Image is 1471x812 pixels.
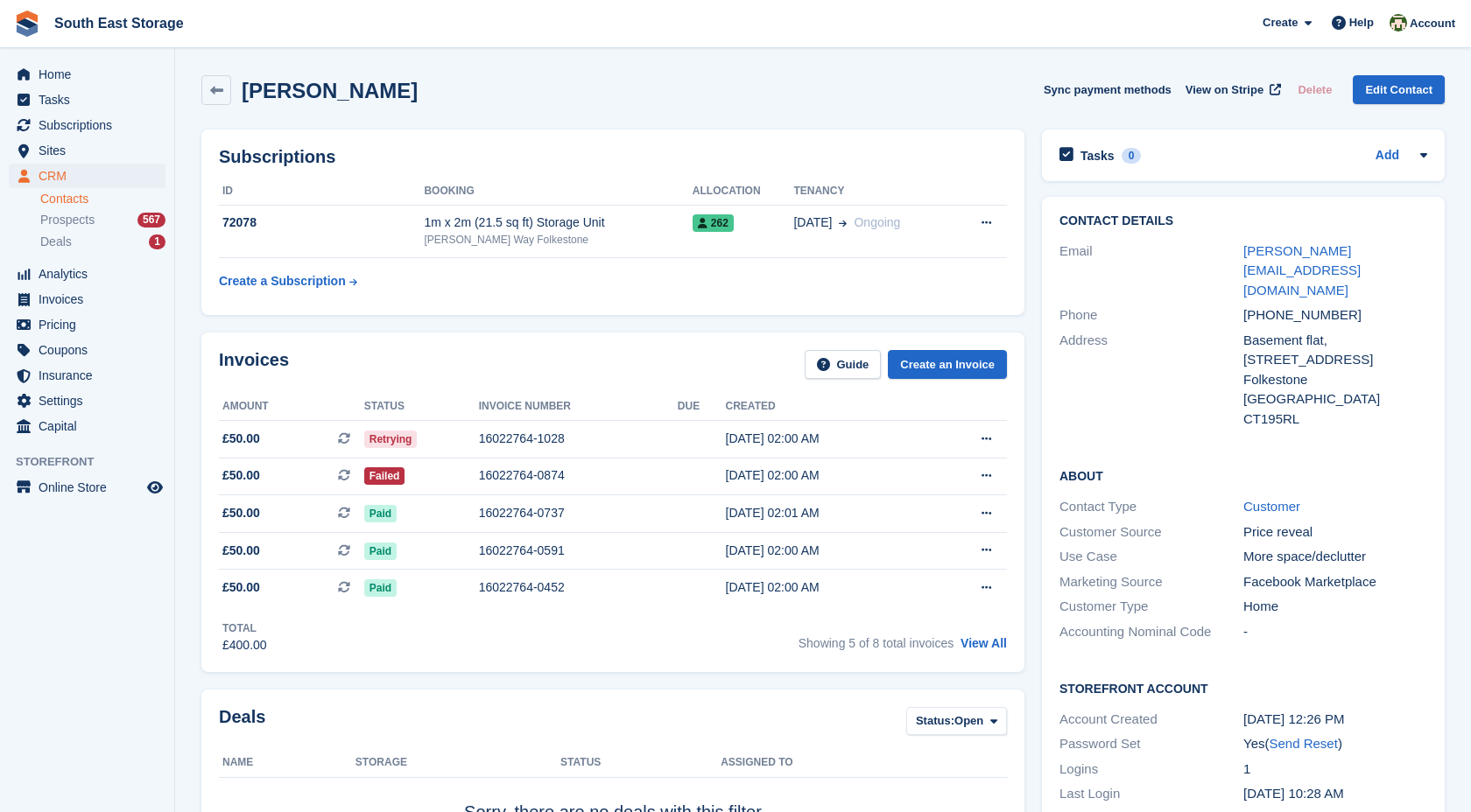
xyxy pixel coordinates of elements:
[219,213,424,232] div: 72078
[9,338,165,362] a: menu
[39,475,144,500] span: Online Store
[14,10,40,37] img: stora-icon-8386f47178a22dfd0bd8f6a31ec36ba5ce8667c1dd55bd0f319d3a0aa187defe.svg
[364,430,418,448] span: Retrying
[726,578,928,597] div: [DATE] 02:00 AM
[1243,710,1427,730] div: [DATE] 12:26 PM
[854,215,900,229] span: Ongoing
[1059,547,1243,567] div: Use Case
[1243,243,1361,297] a: [PERSON_NAME][EMAIL_ADDRESS][DOMAIN_NAME]
[222,504,260,522] span: £50.00
[726,542,928,560] div: [DATE] 02:00 AM
[1122,148,1142,164] div: 0
[222,578,260,597] span: £50.00
[219,178,424,206] th: ID
[242,79,418,102] h2: [PERSON_NAME]
[424,213,692,232] div: 1m x 2m (21.5 sq ft) Storage Unit
[40,234,72,250] span: Deals
[1186,81,1263,99] span: View on Stripe
[16,453,174,471] span: Storefront
[1044,75,1172,104] button: Sync payment methods
[1059,241,1243,301] div: Email
[1059,597,1243,617] div: Customer Type
[9,363,165,388] a: menu
[1243,370,1427,390] div: Folkestone
[1269,736,1337,751] a: Send Reset
[1059,214,1427,228] h2: Contact Details
[1059,522,1243,542] div: Customer Source
[9,164,165,188] a: menu
[1243,622,1427,642] div: -
[424,232,692,248] div: [PERSON_NAME] Way Folkestone
[219,147,1007,167] h2: Subscriptions
[1059,497,1243,517] div: Contact Type
[954,712,983,730] span: Open
[219,707,265,739] h2: Deals
[222,430,260,448] span: £50.00
[9,262,165,286] a: menu
[40,212,95,228] span: Prospects
[693,214,734,232] span: 262
[9,62,165,87] a: menu
[1243,305,1427,325] div: [PHONE_NUMBER]
[1243,734,1427,754] div: Yes
[39,414,144,438] span: Capital
[1243,597,1427,617] div: Home
[793,178,952,206] th: Tenancy
[693,178,794,206] th: Allocation
[40,233,165,251] a: Deals 1
[678,393,726,421] th: Due
[479,430,678,448] div: 16022764-1028
[479,542,678,560] div: 16022764-0591
[726,466,928,485] div: [DATE] 02:00 AM
[1059,305,1243,325] div: Phone
[137,213,165,227] div: 567
[1243,786,1344,801] time: 2025-02-09 10:28:39 UTC
[39,113,144,137] span: Subscriptions
[1349,14,1374,31] span: Help
[1243,522,1427,542] div: Price reveal
[144,477,165,498] a: Preview store
[39,388,144,413] span: Settings
[40,211,165,229] a: Prospects 567
[1080,148,1115,164] h2: Tasks
[364,467,405,485] span: Failed
[1059,466,1427,484] h2: About
[961,636,1007,650] a: View All
[39,62,144,87] span: Home
[364,542,397,560] span: Paid
[9,312,165,337] a: menu
[9,113,165,137] a: menu
[916,712,954,730] span: Status:
[1059,710,1243,730] div: Account Created
[560,749,721,777] th: Status
[1353,75,1445,104] a: Edit Contact
[9,414,165,438] a: menu
[9,287,165,311] a: menu
[222,466,260,485] span: £50.00
[39,338,144,362] span: Coupons
[39,87,144,112] span: Tasks
[479,578,678,597] div: 16022764-0452
[1059,784,1243,804] div: Last Login
[1243,409,1427,430] div: CT195RL
[479,466,678,485] div: 16022764-0874
[39,164,144,188] span: CRM
[1264,736,1341,751] span: ( )
[1059,572,1243,592] div: Marketing Source
[1243,389,1427,409] div: [GEOGRAPHIC_DATA]
[219,265,357,297] a: Create a Subscription
[1059,622,1243,642] div: Accounting Nominal Code
[1059,331,1243,430] div: Address
[1376,146,1399,166] a: Add
[219,749,355,777] th: Name
[726,504,928,522] div: [DATE] 02:01 AM
[799,636,954,650] span: Showing 5 of 8 total invoices
[721,749,1007,777] th: Assigned to
[39,262,144,286] span: Analytics
[906,707,1007,736] button: Status: Open
[1059,734,1243,754] div: Password Set
[149,234,165,249] div: 1
[1059,679,1427,696] h2: Storefront Account
[9,87,165,112] a: menu
[726,393,928,421] th: Created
